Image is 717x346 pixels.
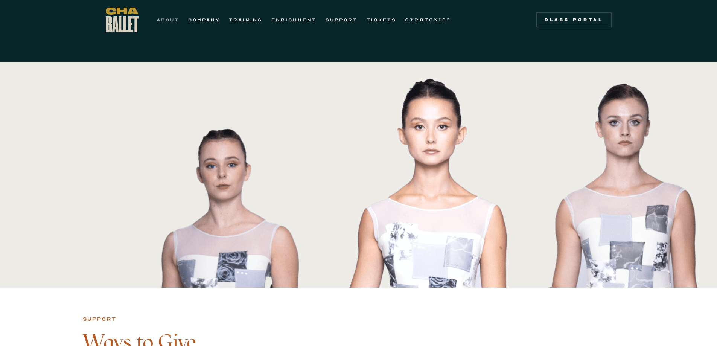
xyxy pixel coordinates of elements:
[188,15,220,24] a: COMPANY
[106,8,139,32] a: home
[83,315,116,324] div: SUPPORT
[326,15,358,24] a: SUPPORT
[157,15,179,24] a: ABOUT
[229,15,262,24] a: TRAINING
[536,12,612,27] a: Class Portal
[405,15,451,24] a: GYROTONIC®
[541,17,607,23] div: Class Portal
[405,17,447,23] strong: GYROTONIC
[367,15,396,24] a: TICKETS
[271,15,317,24] a: ENRICHMENT
[447,17,451,21] sup: ®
